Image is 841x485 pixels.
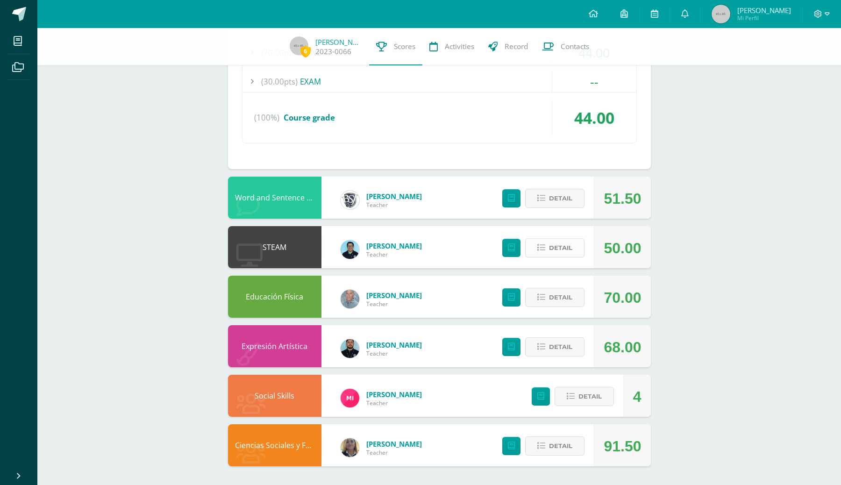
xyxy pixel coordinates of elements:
a: Activities [422,28,481,65]
span: Mi Perfil [737,14,791,22]
a: 2023-0066 [315,47,351,57]
button: Detail [555,387,614,406]
span: Teacher [366,449,422,456]
div: Ciencias Sociales y Formación Ciudadana [228,424,321,466]
div: Word and Sentence Study [228,177,321,219]
span: Detail [549,437,572,455]
a: [PERSON_NAME] [366,291,422,300]
span: Detail [549,289,572,306]
a: Record [481,28,535,65]
button: Detail [525,337,584,357]
span: Activities [445,42,474,51]
div: 4 [633,376,641,418]
span: Scores [394,42,415,51]
a: [PERSON_NAME] [366,439,422,449]
span: (30.00pts) [261,71,298,92]
div: 91.50 [604,425,641,467]
div: EXAM [242,71,636,92]
a: [PERSON_NAME] [366,241,422,250]
div: Educación Física [228,276,321,318]
div: 70.00 [604,277,641,319]
span: Detail [578,388,602,405]
button: Detail [525,238,584,257]
span: Detail [549,338,572,356]
a: Scores [369,28,422,65]
img: c96224e79309de7917ae934cbb5c0b01.png [341,438,359,457]
a: [PERSON_NAME] [366,340,422,349]
a: [PERSON_NAME] [366,390,422,399]
span: Detail [549,239,572,257]
span: Detail [549,190,572,207]
span: Record [505,42,528,51]
div: Expresión Artística [228,325,321,367]
div: 51.50 [604,178,641,220]
a: [PERSON_NAME] [366,192,422,201]
a: [PERSON_NAME] [315,37,362,47]
span: (100%) [254,100,279,136]
span: Teacher [366,250,422,258]
span: Course grade [284,112,335,123]
span: Teacher [366,300,422,308]
div: 44.00 [552,100,636,136]
img: 45x45 [290,36,308,55]
img: cf0f0e80ae19a2adee6cb261b32f5f36.png [341,191,359,209]
span: Contacts [561,42,589,51]
button: Detail [525,189,584,208]
span: [PERSON_NAME] [737,6,791,15]
img: 9f25a704c7e525b5c9fe1d8c113699e7.png [341,339,359,358]
button: Detail [525,288,584,307]
div: STEAM [228,226,321,268]
img: 45x45 [712,5,730,23]
a: Contacts [535,28,596,65]
div: -- [552,71,636,92]
span: Teacher [366,349,422,357]
div: 50.00 [604,227,641,269]
img: fa03fa54efefe9aebc5e29dfc8df658e.png [341,240,359,259]
button: Detail [525,436,584,456]
span: Teacher [366,201,422,209]
div: Social Skills [228,375,321,417]
span: 6 [300,45,311,57]
span: Teacher [366,399,422,407]
div: 68.00 [604,326,641,368]
img: 63ef49b70f225fbda378142858fbe819.png [341,389,359,407]
img: 4256d6e89954888fb00e40decb141709.png [341,290,359,308]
